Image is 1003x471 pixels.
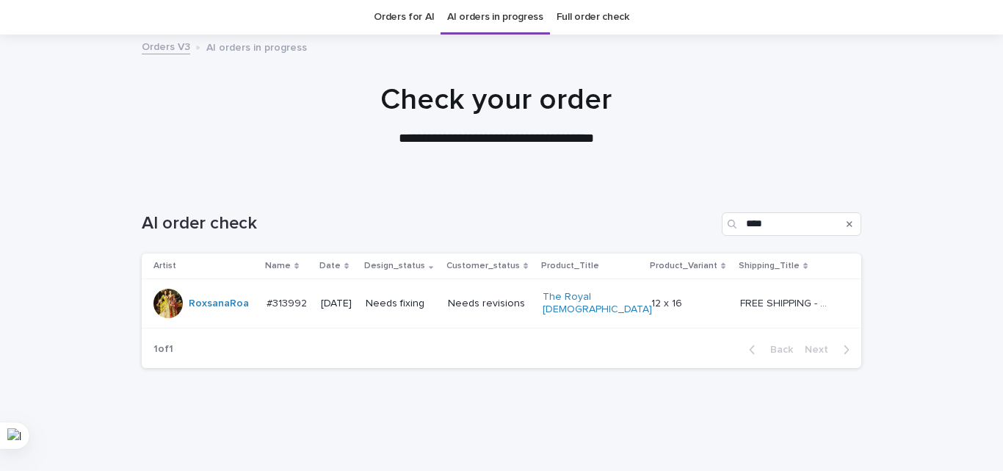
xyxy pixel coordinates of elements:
p: 1 of 1 [142,331,185,367]
p: Customer_status [446,258,520,274]
input: Search [722,212,861,236]
span: Next [805,345,837,355]
p: AI orders in progress [206,38,307,54]
p: [DATE] [321,298,354,310]
p: #313992 [267,295,310,310]
button: Back [737,343,799,356]
h1: Check your order [137,82,856,118]
p: FREE SHIPPING - preview in 1-2 business days, after your approval delivery will take 5-10 b.d. [740,295,835,310]
p: Artist [153,258,176,274]
a: The Royal [DEMOGRAPHIC_DATA] [543,291,652,316]
p: Product_Title [541,258,599,274]
p: Design_status [364,258,425,274]
span: Back [761,345,793,355]
a: RoxsanaRoa [189,298,249,310]
a: Orders V3 [142,37,190,54]
p: Shipping_Title [739,258,800,274]
p: Date [319,258,341,274]
tr: RoxsanaRoa #313992#313992 [DATE]Needs fixingNeeds revisionsThe Royal [DEMOGRAPHIC_DATA] 12 x 1612... [142,279,861,328]
p: Name [265,258,291,274]
p: Needs fixing [366,298,436,310]
p: Needs revisions [448,298,531,310]
p: 12 x 16 [651,295,685,310]
h1: AI order check [142,213,716,234]
p: Product_Variant [650,258,717,274]
button: Next [799,343,861,356]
